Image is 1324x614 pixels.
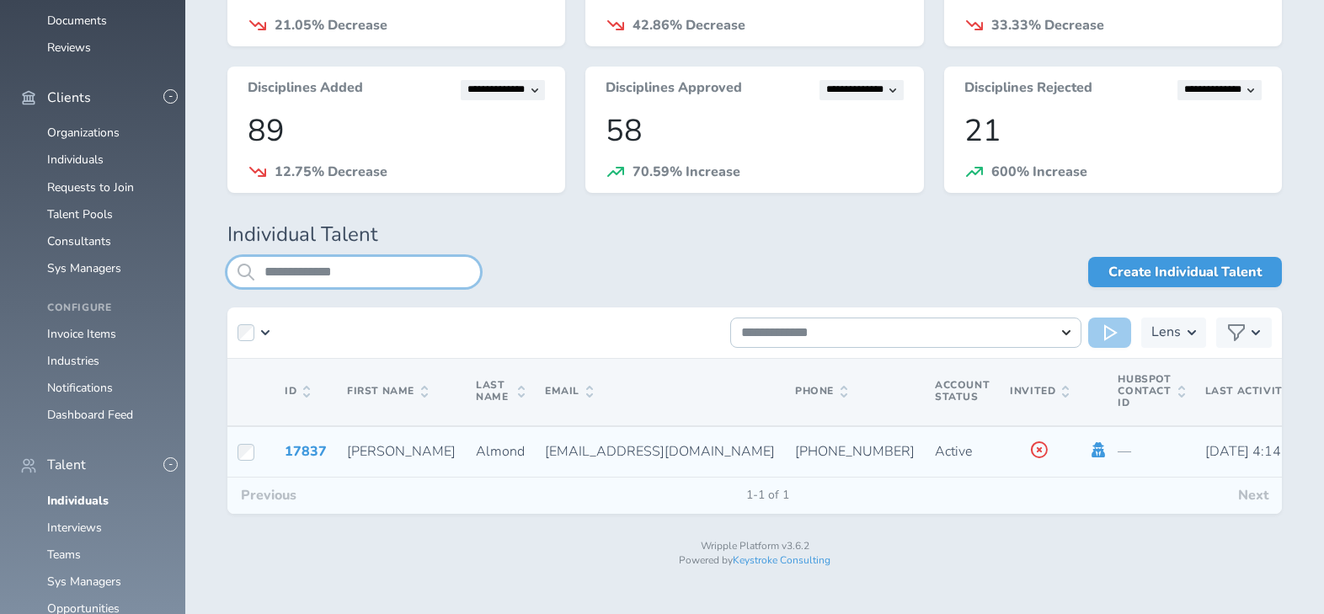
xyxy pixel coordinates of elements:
[795,442,915,461] span: [PHONE_NUMBER]
[163,457,178,472] button: -
[1088,257,1282,287] a: Create Individual Talent
[47,547,81,563] a: Teams
[733,489,803,502] span: 1-1 of 1
[227,555,1282,567] p: Powered by
[47,13,107,29] a: Documents
[47,493,109,509] a: Individuals
[733,553,830,567] a: Keystroke Consulting
[285,442,327,461] a: 17837
[476,380,525,403] span: Last Name
[47,407,133,423] a: Dashboard Feed
[47,152,104,168] a: Individuals
[964,80,1092,100] h3: Disciplines Rejected
[285,386,310,398] span: ID
[1225,478,1282,513] button: Next
[47,206,113,222] a: Talent Pools
[47,40,91,56] a: Reviews
[1010,386,1069,398] span: Invited
[47,90,91,105] span: Clients
[1089,442,1108,457] a: Impersonate
[1118,374,1184,408] span: Hubspot Contact Id
[47,260,121,276] a: Sys Managers
[347,442,456,461] span: [PERSON_NAME]
[935,442,972,461] span: Active
[47,380,113,396] a: Notifications
[1151,318,1181,348] h3: Lens
[991,163,1087,181] span: 600% Increase
[227,541,1282,553] p: Wripple Platform v3.6.2
[964,114,1262,148] p: 21
[606,80,742,100] h3: Disciplines Approved
[1141,318,1206,348] button: Lens
[795,386,847,398] span: Phone
[633,163,740,181] span: 70.59% Increase
[991,16,1104,35] span: 33.33% Decrease
[47,574,121,590] a: Sys Managers
[633,16,745,35] span: 42.86% Decrease
[1118,444,1184,459] p: —
[606,114,903,148] p: 58
[47,326,116,342] a: Invoice Items
[545,386,593,398] span: Email
[935,378,990,403] span: Account Status
[275,16,387,35] span: 21.05% Decrease
[476,442,525,461] span: Almond
[275,163,387,181] span: 12.75% Decrease
[47,233,111,249] a: Consultants
[248,114,545,148] p: 89
[163,89,178,104] button: -
[47,520,102,536] a: Interviews
[47,179,134,195] a: Requests to Join
[47,457,86,473] span: Talent
[347,386,428,398] span: First Name
[47,353,99,369] a: Industries
[248,80,363,100] h3: Disciplines Added
[47,302,165,314] h4: Configure
[545,442,775,461] span: [EMAIL_ADDRESS][DOMAIN_NAME]
[1088,318,1131,348] button: Run Action
[47,125,120,141] a: Organizations
[227,223,1282,247] h1: Individual Talent
[1205,384,1308,398] span: Last Activity At
[227,478,310,513] button: Previous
